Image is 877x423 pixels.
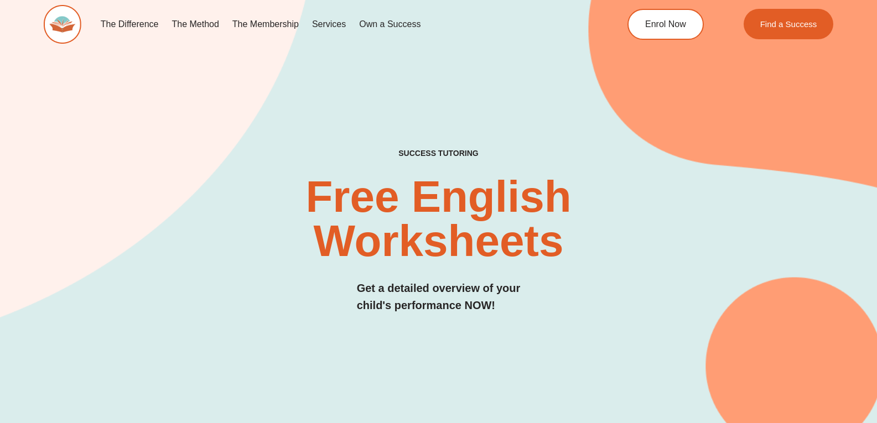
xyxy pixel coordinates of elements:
a: The Membership [226,12,305,37]
a: Enrol Now [627,9,704,40]
span: Find a Success [760,20,817,28]
a: Find a Success [743,9,833,39]
h4: SUCCESS TUTORING​ [321,149,555,158]
a: Services [305,12,352,37]
a: The Difference [94,12,165,37]
span: Enrol Now [645,20,686,29]
h2: Free English Worksheets​ [178,175,699,263]
h3: Get a detailed overview of your child's performance NOW! [357,280,521,314]
nav: Menu [94,12,582,37]
a: The Method [165,12,225,37]
a: Own a Success [352,12,427,37]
